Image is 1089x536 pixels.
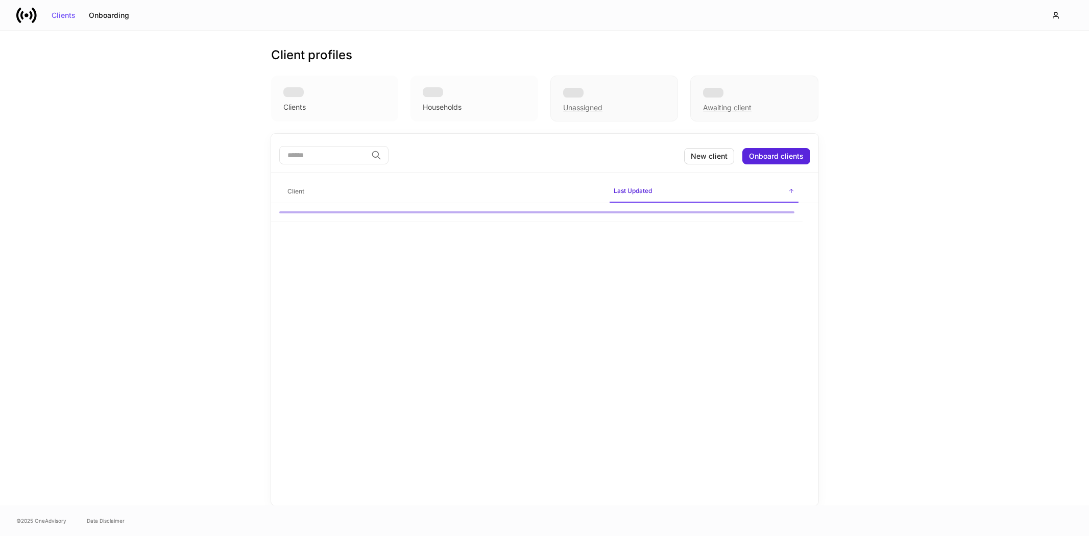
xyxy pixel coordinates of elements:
button: Clients [45,7,82,23]
button: New client [684,148,734,164]
button: Onboard clients [742,148,810,164]
a: Data Disclaimer [87,517,125,525]
div: Onboarding [89,12,129,19]
h6: Client [287,186,304,196]
div: Awaiting client [690,76,818,121]
div: Unassigned [550,76,678,121]
div: Clients [52,12,76,19]
h6: Last Updated [614,186,652,196]
div: Clients [283,102,306,112]
h3: Client profiles [271,47,352,63]
div: Awaiting client [703,103,752,113]
div: Households [423,102,462,112]
span: © 2025 OneAdvisory [16,517,66,525]
div: New client [691,153,728,160]
span: Last Updated [610,181,798,203]
div: Unassigned [563,103,602,113]
span: Client [283,181,601,202]
div: Onboard clients [749,153,804,160]
button: Onboarding [82,7,136,23]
